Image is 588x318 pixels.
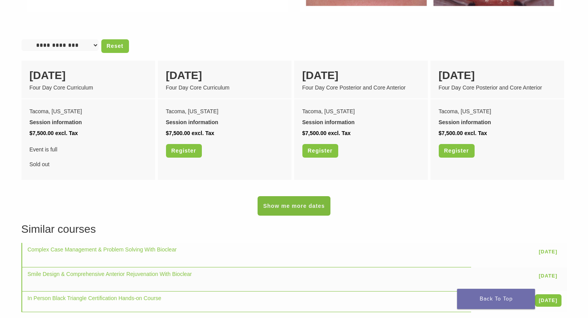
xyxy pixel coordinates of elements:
[535,246,562,258] a: [DATE]
[192,130,214,136] span: excl. Tax
[28,271,192,277] a: Smile Design & Comprehensive Anterior Rejuvenation With Bioclear
[535,294,562,306] a: [DATE]
[30,67,147,84] div: [DATE]
[457,289,535,309] a: Back To Top
[439,130,463,136] span: $7,500.00
[302,130,327,136] span: $7,500.00
[21,221,567,237] h3: Similar courses
[28,295,161,301] a: In Person Black Triangle Certification Hands-on Course
[302,144,338,158] a: Register
[535,270,562,282] a: [DATE]
[28,246,177,253] a: Complex Case Management & Problem Solving With Bioclear
[166,106,283,117] div: Tacoma, [US_STATE]
[439,67,556,84] div: [DATE]
[30,130,54,136] span: $7,500.00
[30,106,147,117] div: Tacoma, [US_STATE]
[439,117,556,128] div: Session information
[258,196,330,216] a: Show me more dates
[30,144,147,155] span: Event is full
[30,144,147,170] div: Sold out
[101,39,129,53] a: Reset
[302,67,420,84] div: [DATE]
[166,144,202,158] a: Register
[464,130,487,136] span: excl. Tax
[30,117,147,128] div: Session information
[439,144,475,158] a: Register
[166,130,190,136] span: $7,500.00
[166,117,283,128] div: Session information
[302,117,420,128] div: Session information
[166,67,283,84] div: [DATE]
[439,84,556,92] div: Four Day Core Posterior and Core Anterior
[302,84,420,92] div: Four Day Core Posterior and Core Anterior
[439,106,556,117] div: Tacoma, [US_STATE]
[302,106,420,117] div: Tacoma, [US_STATE]
[30,84,147,92] div: Four Day Core Curriculum
[55,130,78,136] span: excl. Tax
[166,84,283,92] div: Four Day Core Curriculum
[328,130,351,136] span: excl. Tax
